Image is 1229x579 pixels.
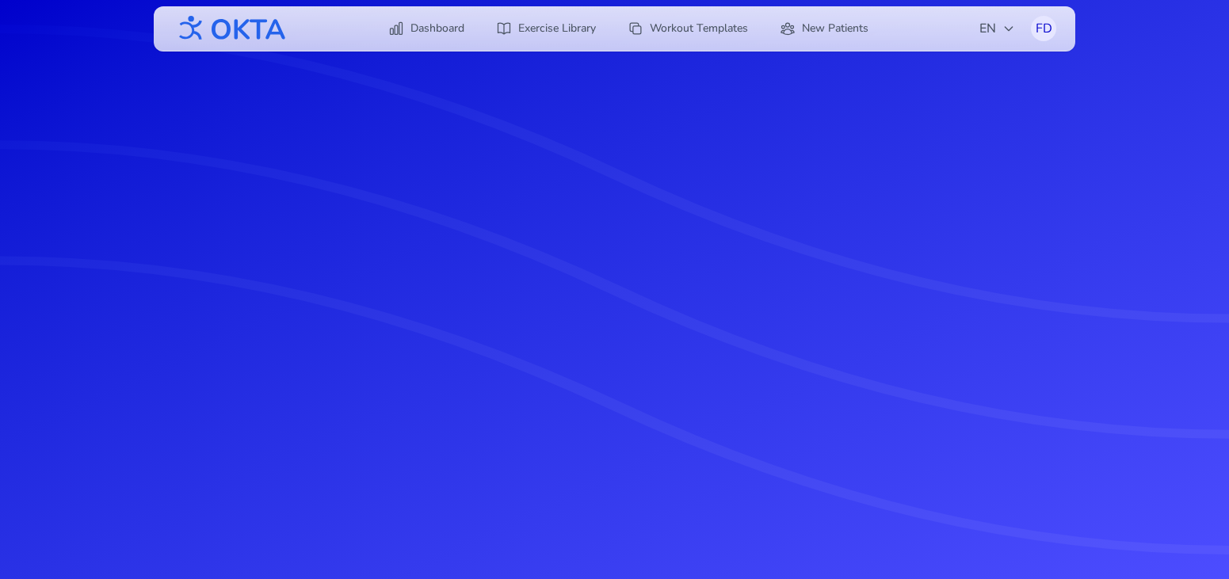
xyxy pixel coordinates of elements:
a: Exercise Library [487,14,605,43]
button: EN [970,13,1025,44]
a: Workout Templates [618,14,758,43]
a: New Patients [770,14,878,43]
a: Dashboard [379,14,474,43]
img: OKTA logo [173,8,287,49]
button: FD [1031,16,1056,41]
span: EN [979,19,1015,38]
